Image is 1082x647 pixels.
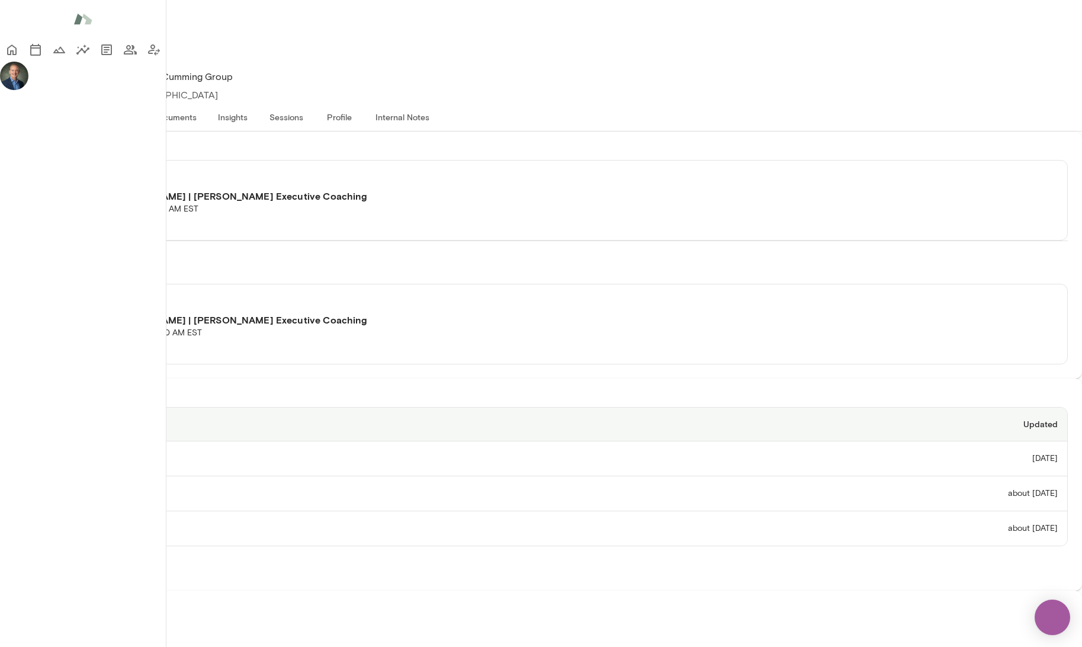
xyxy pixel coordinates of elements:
h6: Recent Documents [14,393,1068,407]
button: Growth Plan [47,38,71,62]
h6: Next session [DATE] [14,146,1068,160]
button: Profile [313,103,366,131]
button: Insights [206,103,259,131]
td: about [DATE] [703,511,1067,546]
td: about [DATE] [703,476,1067,511]
th: 1:1 Coaching Notes [DATE] [15,441,703,476]
button: Members [118,38,142,62]
button: Insights [71,38,95,62]
button: Documents [95,38,118,62]
button: Internal Notes [366,103,439,131]
h6: Internal Notes [9,600,1073,614]
th: Updated [703,408,1067,441]
td: [DATE] [703,441,1067,476]
th: 1:1 Coaching Notes [DATE] [15,476,703,511]
h6: Previous session [14,270,1068,284]
button: Documents [143,103,206,131]
p: [PERSON_NAME] · [DATE] · 10:00 AM-11:00 AM EST [15,327,1067,339]
p: [PERSON_NAME] · [DATE] · 9:30 AM-10:30 AM EST [15,203,1067,215]
h6: [PERSON_NAME] & [PERSON_NAME] | [PERSON_NAME] Executive Coaching [15,313,1067,327]
button: Sessions [24,38,47,62]
button: Sessions [259,103,313,131]
img: Mento [73,8,92,30]
th: Name [15,408,703,441]
button: Client app [142,38,166,62]
th: 1:1 Coaching Notes [DATE] [15,511,703,546]
h6: [PERSON_NAME] & [PERSON_NAME] | [PERSON_NAME] Executive Coaching [15,189,1067,203]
